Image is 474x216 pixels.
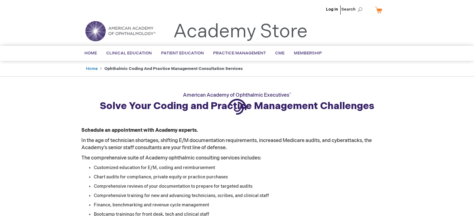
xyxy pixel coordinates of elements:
span: Practice Management [213,51,266,56]
li: Comprehensive training for new and advancing technicians, scribes, and clinical staff [94,193,393,199]
span: Home [84,51,97,56]
li: Chart audits for compliance, private equity or practice purchases [94,174,393,180]
span: The comprehensive suite of Academy ophthalmic consulting services includes: [81,155,261,161]
strong: Solve Your Coding and Practice Management Challenges [100,100,374,112]
span: American Academy of Ophthalmic Executives [183,92,291,98]
span: In the age of technician shortages, shifting E/M documentation requirements, increased Medicare a... [81,138,372,151]
a: Academy Store [173,21,308,43]
span: CME [275,51,285,56]
span: Search [341,3,365,16]
sup: ® [289,92,291,96]
a: Log In [326,7,338,12]
strong: Schedule an appointment with Academy experts. [81,127,198,133]
li: Customized education for E/M, coding and reimbursement [94,165,393,171]
span: Patient Education [161,51,204,56]
span: Clinical Education [106,51,152,56]
a: Home [86,66,98,71]
strong: Ophthalmic Coding and Practice Management Consultation Services [104,66,243,71]
span: Membership [294,51,322,56]
li: Finance, benchmarking and revenue cycle management [94,202,393,208]
li: Comprehensive reviews of your documentation to prepare for targeted audits [94,183,393,190]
